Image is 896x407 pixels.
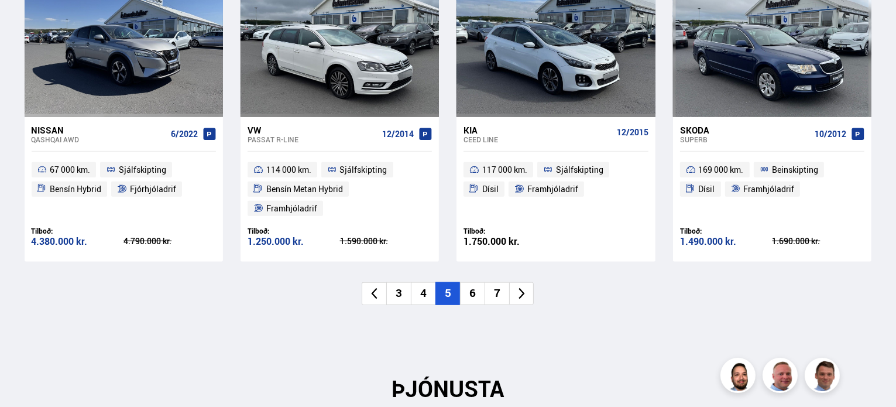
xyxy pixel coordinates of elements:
span: 67 000 km. [50,163,90,177]
span: Dísil [482,182,499,196]
div: 1.250.000 kr. [248,237,340,247]
img: FbJEzSuNWCJXmdc-.webp [806,360,842,395]
div: Tilboð: [464,227,556,235]
a: Nissan Qashqai AWD 6/2022 67 000 km. Sjálfskipting Bensín Hybrid Fjórhjóladrif Tilboð: 4.380.000 ... [25,117,223,262]
a: Skoda Superb 10/2012 169 000 km. Beinskipting Dísil Framhjóladrif Tilboð: 1.490.000 kr. 1.690.000... [673,117,871,262]
li: 3 [386,282,411,305]
li: 6 [460,282,485,305]
div: Skoda [680,125,810,135]
span: Sjálfskipting [119,163,166,177]
div: Tilboð: [680,227,773,235]
button: Opna LiveChat spjallviðmót [9,5,44,40]
h2: ÞJÓNUSTA [25,375,872,402]
li: 4 [411,282,435,305]
div: Ceed LINE [464,135,612,143]
div: Nissan [32,125,166,135]
span: Framhjóladrif [266,201,317,216]
span: 10/2012 [815,129,846,139]
span: 114 000 km. [266,163,311,177]
span: Dísil [699,182,715,196]
div: Kia [464,125,612,135]
span: 169 000 km. [699,163,744,177]
div: Qashqai AWD [32,135,166,143]
img: nhp88E3Fdnt1Opn2.png [722,360,757,395]
div: 1.590.000 kr. [340,237,432,245]
div: 1.490.000 kr. [680,237,773,247]
div: VW [248,125,377,135]
li: 7 [485,282,509,305]
div: 4.790.000 kr. [123,237,216,245]
span: 6/2022 [171,129,198,139]
div: Passat R-LINE [248,135,377,143]
span: Beinskipting [772,163,818,177]
div: Tilboð: [248,227,340,235]
span: 12/2014 [382,129,414,139]
div: 1.690.000 kr. [772,237,864,245]
div: 4.380.000 kr. [32,237,124,247]
span: Sjálfskipting [556,163,603,177]
div: 1.750.000 kr. [464,237,556,247]
span: Sjálfskipting [340,163,387,177]
span: 117 000 km. [482,163,527,177]
li: 5 [435,282,460,305]
div: Superb [680,135,810,143]
div: Tilboð: [32,227,124,235]
span: Framhjóladrif [743,182,794,196]
span: Bensín Hybrid [50,182,101,196]
span: Fjórhjóladrif [130,182,176,196]
a: VW Passat R-LINE 12/2014 114 000 km. Sjálfskipting Bensín Metan Hybrid Framhjóladrif Tilboð: 1.25... [241,117,439,262]
span: 12/2015 [617,128,648,137]
span: Bensín Metan Hybrid [266,182,343,196]
span: Framhjóladrif [527,182,578,196]
img: siFngHWaQ9KaOqBr.png [764,360,799,395]
a: Kia Ceed LINE 12/2015 117 000 km. Sjálfskipting Dísil Framhjóladrif Tilboð: 1.750.000 kr. [456,117,655,262]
